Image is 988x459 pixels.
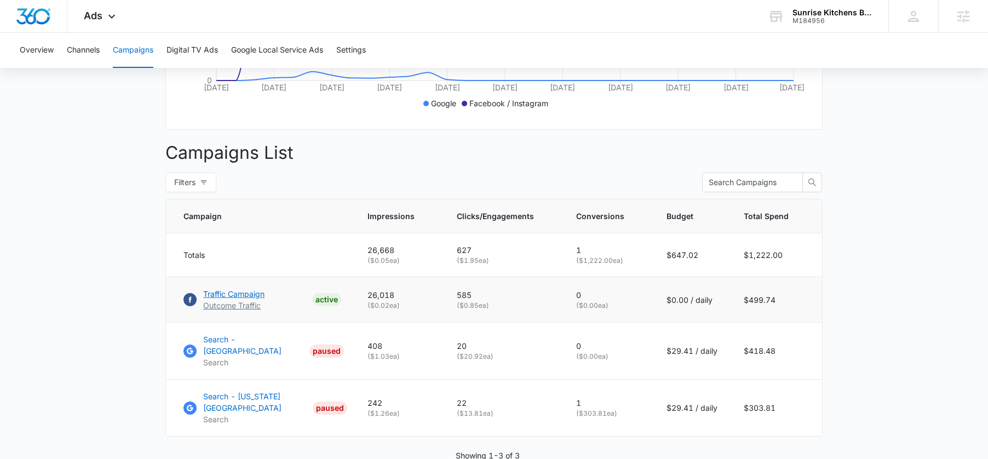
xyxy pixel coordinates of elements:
[183,391,341,425] a: Google AdsSearch - [US_STATE][GEOGRAPHIC_DATA]SearchPAUSED
[313,401,347,415] div: PAUSED
[576,340,640,352] p: 0
[457,409,550,418] p: ( $13.81 ea)
[204,83,229,92] tspan: [DATE]
[731,323,822,380] td: $418.48
[576,244,640,256] p: 1
[367,352,430,362] p: ( $1.03 ea)
[667,345,717,357] p: $29.41 / daily
[165,140,823,166] p: Campaigns List
[183,334,341,368] a: Google AdsSearch - [GEOGRAPHIC_DATA]SearchPAUSED
[367,397,430,409] p: 242
[576,352,640,362] p: ( $0.00 ea)
[667,210,702,222] span: Budget
[183,288,341,311] a: FacebookTraffic CampaignOutcome TrafficACTIVE
[457,210,534,222] span: Clicks/Engagements
[203,300,265,311] p: Outcome Traffic
[457,289,550,301] p: 585
[709,176,788,188] input: Search Campaigns
[457,301,550,311] p: ( $0.85 ea)
[457,397,550,409] p: 22
[367,244,430,256] p: 26,668
[174,176,196,188] span: Filters
[207,76,212,85] tspan: 0
[166,33,218,68] button: Digital TV Ads
[367,210,415,222] span: Impressions
[367,289,430,301] p: 26,018
[309,345,344,358] div: PAUSED
[744,210,789,222] span: Total Spend
[367,256,430,266] p: ( $0.05 ea)
[457,244,550,256] p: 627
[576,289,640,301] p: 0
[203,357,305,368] p: Search
[469,97,548,109] p: Facebook / Instagram
[84,10,102,21] span: Ads
[576,210,624,222] span: Conversions
[731,277,822,323] td: $499.74
[576,397,640,409] p: 1
[667,249,717,261] p: $647.02
[576,409,640,418] p: ( $303.81 ea)
[319,83,344,92] tspan: [DATE]
[731,233,822,277] td: $1,222.00
[377,83,402,92] tspan: [DATE]
[608,83,633,92] tspan: [DATE]
[336,33,366,68] button: Settings
[183,249,341,261] div: Totals
[20,33,54,68] button: Overview
[457,340,550,352] p: 20
[312,293,341,306] div: ACTIVE
[779,83,805,92] tspan: [DATE]
[665,83,691,92] tspan: [DATE]
[667,294,717,306] p: $0.00 / daily
[367,409,430,418] p: ( $1.26 ea)
[802,173,822,192] button: search
[492,83,518,92] tspan: [DATE]
[731,380,822,437] td: $303.81
[792,8,872,17] div: account name
[723,83,749,92] tspan: [DATE]
[550,83,575,92] tspan: [DATE]
[367,340,430,352] p: 408
[183,345,197,358] img: Google Ads
[457,352,550,362] p: ( $20.92 ea)
[576,256,640,266] p: ( $1,222.00 ea)
[203,288,265,300] p: Traffic Campaign
[435,83,460,92] tspan: [DATE]
[203,391,308,414] p: Search - [US_STATE][GEOGRAPHIC_DATA]
[457,256,550,266] p: ( $1.95 ea)
[431,97,456,109] p: Google
[183,401,197,415] img: Google Ads
[261,83,286,92] tspan: [DATE]
[803,178,822,187] span: search
[367,301,430,311] p: ( $0.02 ea)
[231,33,323,68] button: Google Local Service Ads
[203,414,308,425] p: Search
[203,334,305,357] p: Search - [GEOGRAPHIC_DATA]
[113,33,153,68] button: Campaigns
[165,173,216,192] button: Filters
[792,17,872,25] div: account id
[667,402,717,414] p: $29.41 / daily
[183,293,197,306] img: Facebook
[576,301,640,311] p: ( $0.00 ea)
[183,210,325,222] span: Campaign
[67,33,100,68] button: Channels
